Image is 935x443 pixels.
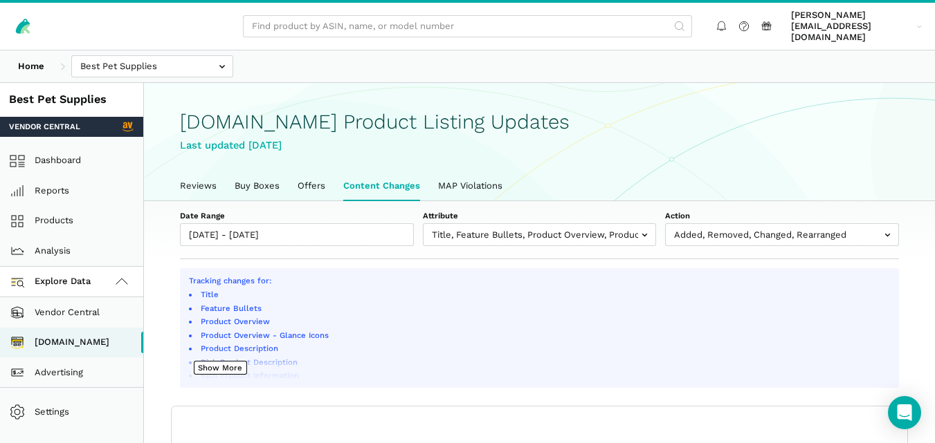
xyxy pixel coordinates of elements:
[180,138,899,153] div: Last updated [DATE]
[9,92,134,108] div: Best Pet Supplies
[423,210,657,221] label: Attribute
[334,171,429,200] a: Content Changes
[189,275,890,287] p: Tracking changes for:
[665,223,899,246] input: Added, Removed, Changed, Rearranged
[9,55,53,78] a: Home
[180,210,414,221] label: Date Range
[71,55,233,78] input: Best Pet Supplies
[787,8,927,46] a: [PERSON_NAME][EMAIL_ADDRESS][DOMAIN_NAME]
[199,303,890,314] li: Feature Bullets
[429,171,511,200] a: MAP Violations
[199,357,890,368] li: Rich Product Description
[194,361,247,375] button: Show More
[180,111,899,133] h1: [DOMAIN_NAME] Product Listing Updates
[888,396,921,429] div: Open Intercom Messenger
[665,210,899,221] label: Action
[9,121,80,132] span: Vendor Central
[289,171,334,200] a: Offers
[14,274,91,290] span: Explore Data
[226,171,289,200] a: Buy Boxes
[199,343,890,354] li: Product Description
[199,316,890,327] li: Product Overview
[423,223,657,246] input: Title, Feature Bullets, Product Overview, Product Overview - Glance Icons, Product Description, R...
[791,10,912,44] span: [PERSON_NAME][EMAIL_ADDRESS][DOMAIN_NAME]
[243,15,692,38] input: Find product by ASIN, name, or model number
[199,370,890,381] li: Rich Product Information
[171,171,226,200] a: Reviews
[199,330,890,341] li: Product Overview - Glance Icons
[199,289,890,300] li: Title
